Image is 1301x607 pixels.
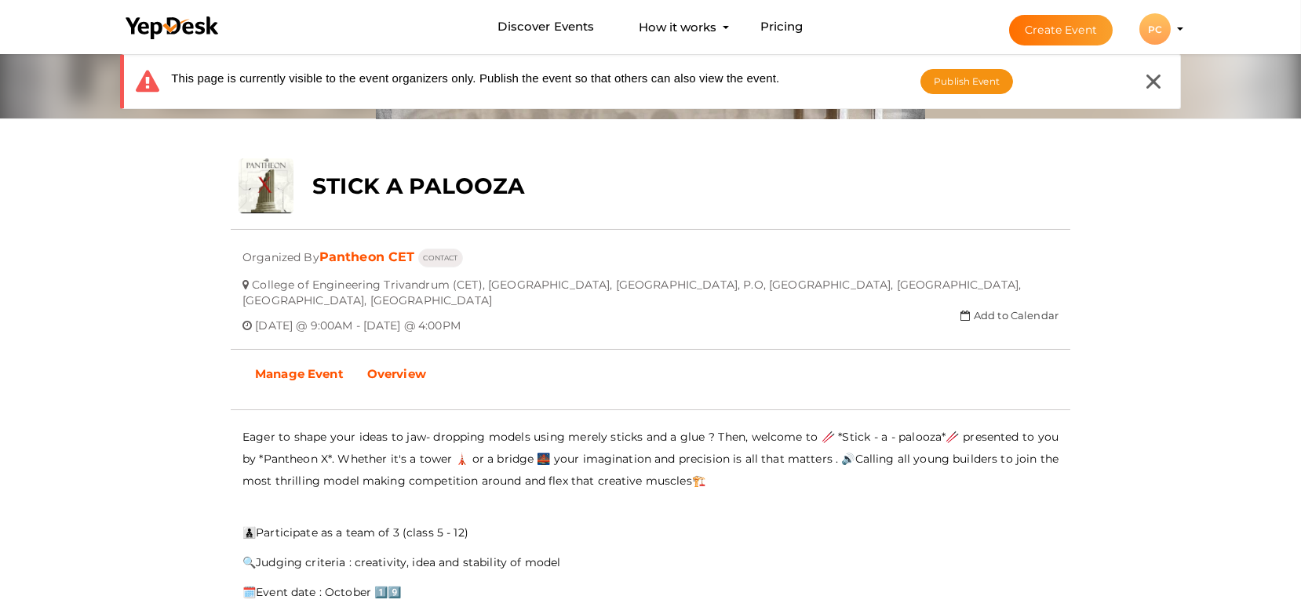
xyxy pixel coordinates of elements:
p: 🔍Judging criteria : creativity, idea and stability of model [242,551,1059,573]
div: PC [1139,13,1171,45]
a: Overview [355,354,438,394]
a: Add to Calendar [960,309,1059,322]
a: Discover Events [497,13,594,42]
span: Publish Event [934,75,1000,87]
button: Publish Event [920,69,1013,94]
button: PC [1135,13,1175,45]
a: Pricing [760,13,804,42]
p: Eager to shape your ideas to jaw- dropping models using merely sticks and a glue ? Then, welcome ... [242,426,1059,492]
a: Pantheon CET [319,249,415,264]
button: How it works [634,13,721,42]
p: 🗓️Event date : October 1️⃣9️⃣ [242,581,1059,603]
span: [DATE] @ 9:00AM - [DATE] @ 4:00PM [255,307,461,333]
b: STICK A PALOOZA [312,173,524,199]
a: Manage Event [243,354,355,394]
button: CONTACT [418,249,464,267]
div: This page is currently visible to the event organizers only. Publish the event so that others can... [136,70,779,93]
span: Organized By [242,238,319,264]
button: Create Event [1009,15,1113,45]
b: Overview [367,366,426,381]
p: 🧑‍🧒‍🧒Participate as a team of 3 (class 5 - 12) [242,522,1059,543]
b: Manage Event [255,366,344,381]
span: College of Engineering Trivandrum (CET), [GEOGRAPHIC_DATA], [GEOGRAPHIC_DATA], P.O, [GEOGRAPHIC_D... [242,266,1021,307]
profile-pic: PC [1139,24,1171,35]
